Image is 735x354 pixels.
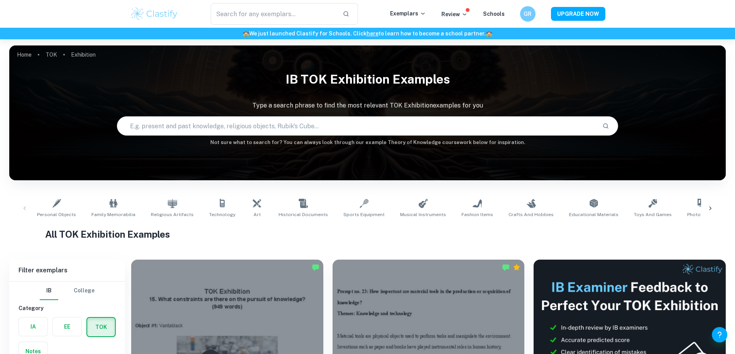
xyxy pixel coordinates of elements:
span: Religious Artifacts [151,211,194,218]
button: IA [19,317,47,336]
span: Sports Equipment [343,211,385,218]
div: Filter type choice [40,282,95,300]
img: Clastify logo [130,6,179,22]
span: Educational Materials [569,211,618,218]
button: Search [599,119,612,133]
button: TOK [87,318,115,336]
p: Exhibition [71,50,96,59]
h6: We just launched Clastify for Schools. Click to learn how to become a school partner. [2,29,733,38]
button: Help and Feedback [712,327,727,342]
input: Search for any exemplars... [211,3,337,25]
div: Premium [513,263,520,271]
span: 🏫 [243,30,249,37]
h6: Filter exemplars [9,260,125,281]
img: Marked [312,263,319,271]
span: Personal Objects [37,211,76,218]
img: Marked [502,263,510,271]
a: Home [17,49,32,60]
span: Musical Instruments [400,211,446,218]
a: TOK [46,49,57,60]
p: Exemplars [390,9,426,18]
h1: All TOK Exhibition Examples [45,227,690,241]
a: here [367,30,378,37]
h6: Not sure what to search for? You can always look through our example Theory of Knowledge coursewo... [9,139,726,146]
span: Family Memorabilia [91,211,135,218]
button: GR [520,6,536,22]
button: EE [53,317,81,336]
button: IB [40,282,58,300]
input: E.g. present and past knowledge, religious objects, Rubik's Cube... [117,115,596,137]
span: Fashion Items [461,211,493,218]
span: Photographs [687,211,717,218]
span: Historical Documents [279,211,328,218]
button: UPGRADE NOW [551,7,605,21]
a: Schools [483,11,505,17]
button: College [74,282,95,300]
h1: IB TOK Exhibition examples [9,67,726,92]
p: Review [441,10,468,18]
span: Art [253,211,261,218]
h6: Category [19,304,116,312]
p: Type a search phrase to find the most relevant TOK Exhibition examples for you [9,101,726,110]
span: Toys and Games [634,211,672,218]
span: Technology [209,211,235,218]
h6: GR [523,10,532,18]
span: Crafts and Hobbies [509,211,554,218]
span: 🏫 [486,30,492,37]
